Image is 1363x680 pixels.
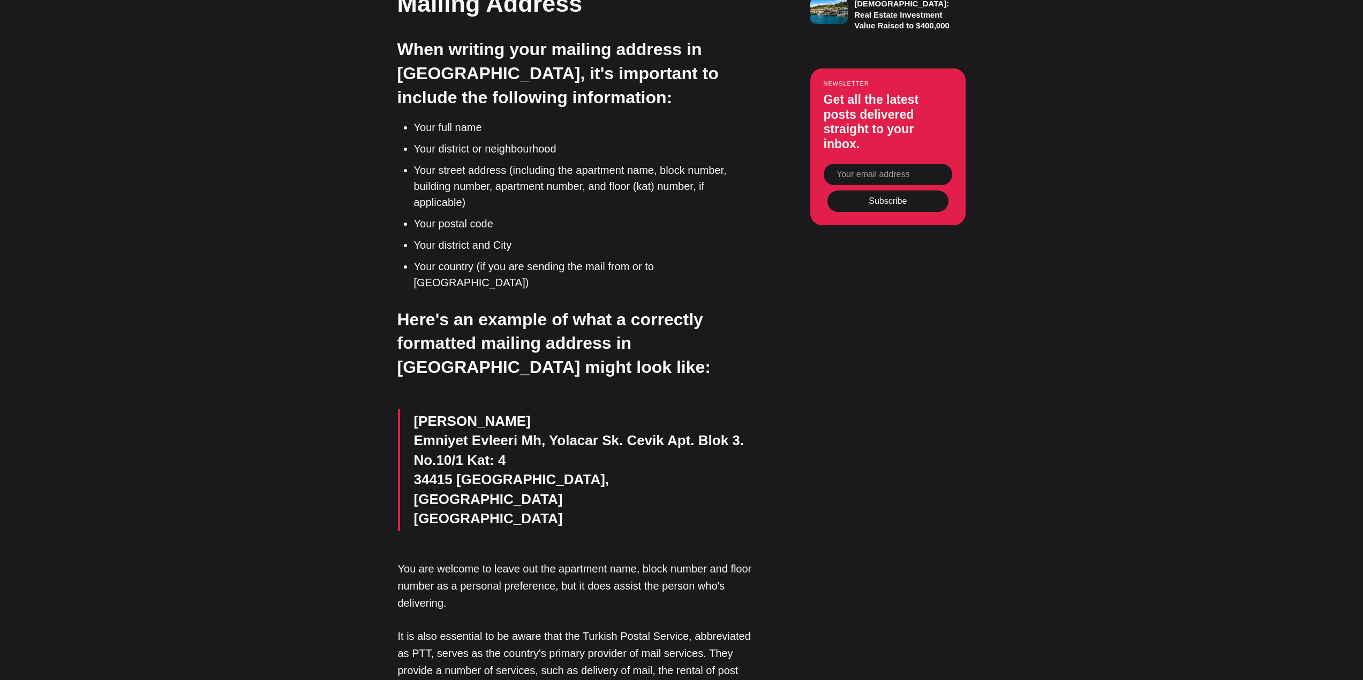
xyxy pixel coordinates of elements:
li: Your district or neighbourhood [414,141,757,157]
h3: Here's an example of what a correctly formatted mailing address in [GEOGRAPHIC_DATA] might look l... [397,308,756,379]
li: Your postal code [414,216,757,232]
li: Your district and City [414,237,757,253]
input: Your email address [824,164,952,185]
small: Newsletter [824,80,952,87]
p: [PERSON_NAME] Emniyet Evleeri Mh, Yolacar Sk. Cevik Apt. Blok 3. No.10/1 Kat: 4 34415 [GEOGRAPHIC... [414,411,757,528]
h3: Get all the latest posts delivered straight to your inbox. [824,93,952,151]
li: Your full name [414,119,757,135]
li: Your street address (including the apartment name, block number, building number, apartment numbe... [414,162,757,210]
li: Your country (if you are sending the mail from or to [GEOGRAPHIC_DATA]) [414,258,757,291]
h3: When writing your mailing address in [GEOGRAPHIC_DATA], it's important to include the following i... [397,37,756,109]
p: You are welcome to leave out the apartment name, block number and floor number as a personal pref... [398,560,757,612]
button: Subscribe [827,190,948,212]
